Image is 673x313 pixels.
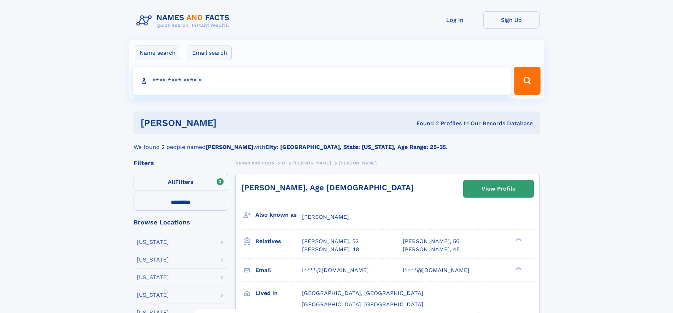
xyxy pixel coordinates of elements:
h3: Email [255,264,302,276]
a: Log In [427,11,483,29]
a: Names and Facts [235,158,274,167]
div: [US_STATE] [137,239,169,245]
label: Email search [188,46,232,60]
div: [US_STATE] [137,257,169,263]
a: View Profile [464,180,533,197]
a: [PERSON_NAME], 48 [302,246,359,253]
input: search input [133,67,511,95]
span: [GEOGRAPHIC_DATA], [GEOGRAPHIC_DATA] [302,290,423,296]
h3: Also known as [255,209,302,221]
span: [PERSON_NAME] [339,161,377,165]
a: [PERSON_NAME], 45 [403,246,460,253]
label: Filters [134,174,228,191]
div: We found 2 people named with . [134,134,540,151]
button: Search Button [514,67,540,95]
div: View Profile [482,181,515,197]
div: [US_STATE] [137,275,169,280]
h3: Relatives [255,235,302,247]
span: [PERSON_NAME] [293,161,331,165]
span: [PERSON_NAME] [302,213,349,220]
div: ❯ [514,237,522,242]
div: Filters [134,160,228,166]
label: Name search [135,46,180,60]
a: [PERSON_NAME] [293,158,331,167]
a: H [282,158,285,167]
span: All [168,179,175,185]
span: [GEOGRAPHIC_DATA], [GEOGRAPHIC_DATA] [302,301,423,308]
h1: [PERSON_NAME] [141,119,317,127]
a: [PERSON_NAME], 56 [403,237,460,245]
a: [PERSON_NAME], Age [DEMOGRAPHIC_DATA] [241,183,414,192]
h3: Lived in [255,287,302,299]
div: Browse Locations [134,219,228,225]
a: [PERSON_NAME], 52 [302,237,359,245]
span: H [282,161,285,165]
b: [PERSON_NAME] [206,144,253,150]
div: Found 2 Profiles In Our Records Database [317,120,533,127]
a: Sign Up [483,11,540,29]
img: Logo Names and Facts [134,11,235,30]
div: [US_STATE] [137,292,169,298]
div: ❯ [514,266,522,271]
b: City: [GEOGRAPHIC_DATA], State: [US_STATE], Age Range: 25-35 [265,144,446,150]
